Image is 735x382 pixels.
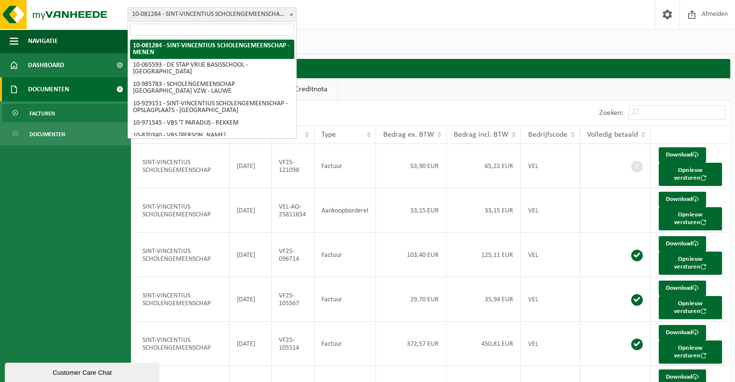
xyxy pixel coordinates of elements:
[659,296,722,319] button: Opnieuw versturen
[28,29,58,53] span: Navigatie
[272,233,314,277] td: VF25-096714
[659,340,722,364] button: Opnieuw versturen
[314,277,376,322] td: Factuur
[230,322,272,366] td: [DATE]
[28,77,69,101] span: Documenten
[230,144,272,188] td: [DATE]
[447,322,521,366] td: 450,81 EUR
[230,277,272,322] td: [DATE]
[376,144,447,188] td: 53,90 EUR
[521,144,580,188] td: VEL
[314,188,376,233] td: Aankoopborderel
[5,361,161,382] iframe: chat widget
[521,322,580,366] td: VEL
[447,277,521,322] td: 35,94 EUR
[376,277,447,322] td: 29,70 EUR
[314,322,376,366] td: Factuur
[659,192,706,207] a: Download
[128,7,297,22] span: 10-081284 - SINT-VINCENTIUS SCHOLENGEMEENSCHAP - MENEN
[29,104,55,123] span: Facturen
[659,147,706,163] a: Download
[272,322,314,366] td: VF25-105514
[272,277,314,322] td: VF25-105567
[521,188,580,233] td: VEL
[659,207,722,230] button: Opnieuw versturen
[454,131,508,139] span: Bedrag incl. BTW
[314,144,376,188] td: Factuur
[659,281,706,296] a: Download
[130,40,294,59] li: 10-081284 - SINT-VINCENTIUS SCHOLENGEMEENSCHAP - MENEN
[130,59,294,78] li: 10-065593 - DE STAP VRIJE BASISSCHOOL - [GEOGRAPHIC_DATA]
[376,233,447,277] td: 103,40 EUR
[128,8,296,21] span: 10-081284 - SINT-VINCENTIUS SCHOLENGEMEENSCHAP - MENEN
[135,188,230,233] td: SINT-VINCENTIUS SCHOLENGEMEENSCHAP
[135,233,230,277] td: SINT-VINCENTIUS SCHOLENGEMEENSCHAP
[447,188,521,233] td: 33,15 EUR
[521,233,580,277] td: VEL
[28,53,64,77] span: Dashboard
[230,233,272,277] td: [DATE]
[2,125,128,143] a: Documenten
[230,188,272,233] td: [DATE]
[521,277,580,322] td: VEL
[376,188,447,233] td: 33,15 EUR
[130,98,294,117] li: 10-929151 - SINT-VINCENTIUS SCHOLENGEMEENSCHAP - OPSLAGPLAATS - [GEOGRAPHIC_DATA]
[314,233,376,277] td: Factuur
[130,78,294,98] li: 10-985783 - SCHOLENGEMEENSCHAP [GEOGRAPHIC_DATA] VZW - LAUWE
[659,252,722,275] button: Opnieuw versturen
[272,144,314,188] td: VF25-121098
[659,236,706,252] a: Download
[285,78,337,100] a: Creditnota
[599,109,623,117] label: Zoeken:
[135,277,230,322] td: SINT-VINCENTIUS SCHOLENGEMEENSCHAP
[130,117,294,129] li: 10-971545 - VBS 'T PARADIJS - REKKEM
[659,325,706,340] a: Download
[447,233,521,277] td: 125,11 EUR
[272,188,314,233] td: VEL-AO-25811654
[29,125,65,143] span: Documenten
[130,129,294,142] li: 10-870340 - VBS [PERSON_NAME]
[2,104,128,122] a: Facturen
[659,163,722,186] button: Opnieuw versturen
[321,131,336,139] span: Type
[376,322,447,366] td: 372,57 EUR
[528,131,567,139] span: Bedrijfscode
[447,144,521,188] td: 65,22 EUR
[135,322,230,366] td: SINT-VINCENTIUS SCHOLENGEMEENSCHAP
[587,131,638,139] span: Volledig betaald
[383,131,434,139] span: Bedrag ex. BTW
[135,144,230,188] td: SINT-VINCENTIUS SCHOLENGEMEENSCHAP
